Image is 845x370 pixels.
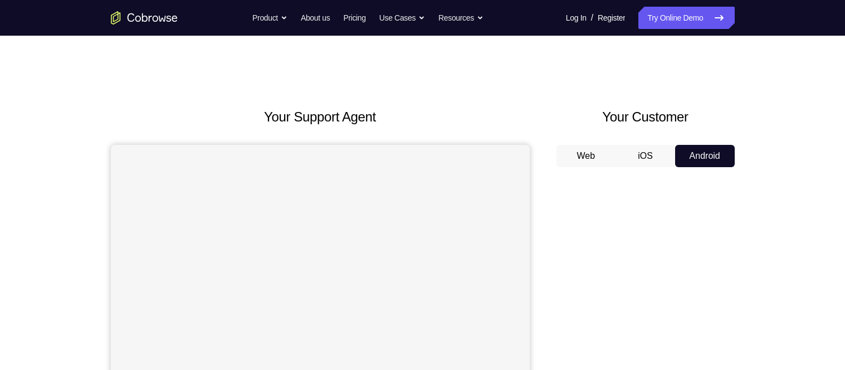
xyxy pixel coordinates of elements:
span: / [591,11,593,25]
a: About us [301,7,330,29]
a: Go to the home page [111,11,178,25]
a: Register [598,7,625,29]
button: Product [252,7,287,29]
button: Resources [438,7,483,29]
button: Use Cases [379,7,425,29]
button: Web [556,145,616,167]
h2: Your Support Agent [111,107,530,127]
button: iOS [616,145,675,167]
a: Pricing [343,7,365,29]
button: Android [675,145,735,167]
a: Try Online Demo [638,7,734,29]
a: Log In [566,7,587,29]
h2: Your Customer [556,107,735,127]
